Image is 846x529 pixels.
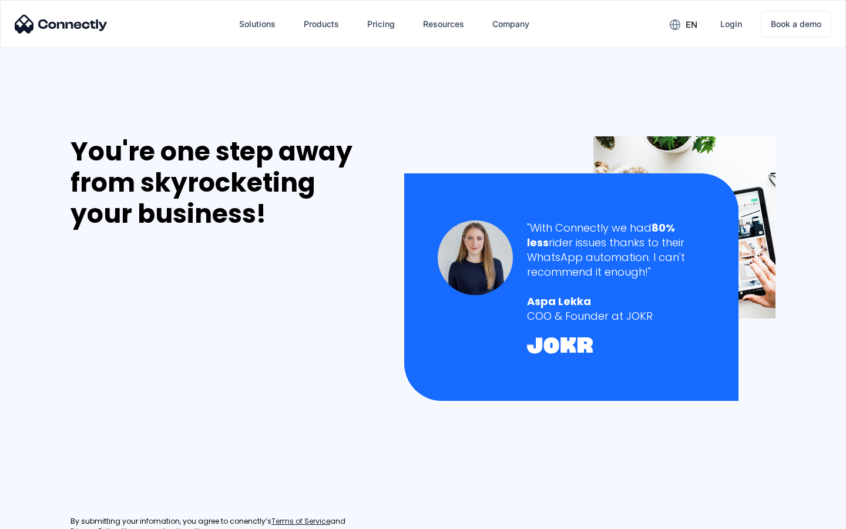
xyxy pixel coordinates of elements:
[12,508,70,525] aside: Language selected: English
[527,220,675,250] strong: 80% less
[367,16,395,32] div: Pricing
[358,10,404,38] a: Pricing
[720,16,742,32] div: Login
[239,16,276,32] div: Solutions
[271,517,330,527] a: Terms of Service
[23,508,70,525] ul: Language list
[711,10,751,38] a: Login
[304,16,339,32] div: Products
[527,294,591,309] strong: Aspa Lekka
[492,16,529,32] div: Company
[686,16,697,33] div: en
[423,16,464,32] div: Resources
[527,309,705,323] div: COO & Founder at JOKR
[70,243,247,503] iframe: Form 0
[761,11,831,38] a: Book a demo
[15,15,108,34] img: Connectly Logo
[527,220,705,280] div: "With Connectly we had rider issues thanks to their WhatsApp automation. I can't recommend it eno...
[70,136,380,229] div: You're one step away from skyrocketing your business!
